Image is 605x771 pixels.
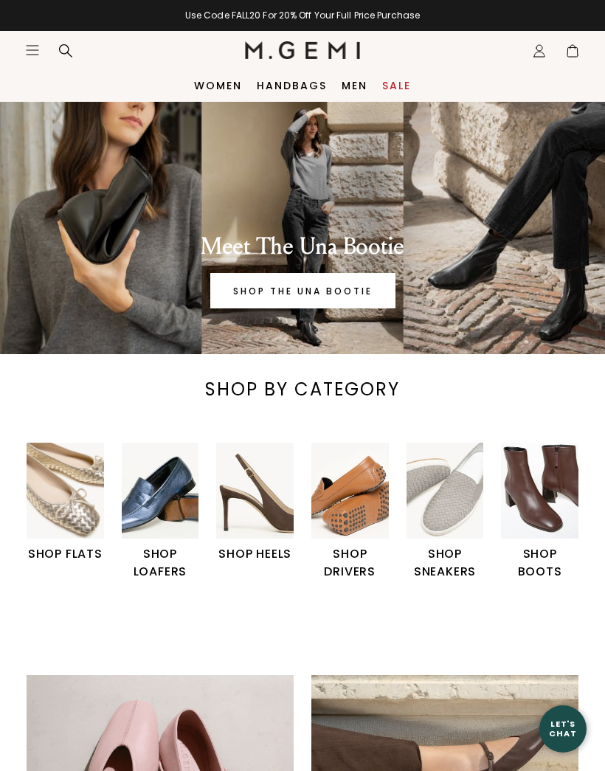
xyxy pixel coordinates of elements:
a: SHOP DRIVERS [311,443,389,581]
h1: SHOP DRIVERS [311,545,389,581]
h1: SHOP BOOTS [501,545,578,581]
div: Meet The Una Bootie [44,232,561,261]
button: Open site menu [25,43,40,58]
a: Handbags [257,80,327,91]
div: 4 / 6 [311,443,407,581]
a: SHOP BOOTS [501,443,578,581]
div: 5 / 6 [407,443,502,581]
div: Let's Chat [539,719,587,738]
h1: SHOP LOAFERS [122,545,199,581]
img: M.Gemi [245,41,361,59]
a: Women [194,80,242,91]
div: 3 / 6 [216,443,311,564]
h1: SHOP FLATS [27,545,104,563]
div: 6 / 6 [501,443,596,581]
div: 1 / 6 [27,443,122,564]
a: Sale [382,80,411,91]
a: Men [342,80,367,91]
a: Banner primary button [210,273,395,308]
a: SHOP FLATS [27,443,104,564]
a: SHOP HEELS [216,443,294,564]
h1: SHOP HEELS [216,545,294,563]
a: SHOP LOAFERS [122,443,199,581]
h1: SHOP SNEAKERS [407,545,484,581]
a: SHOP SNEAKERS [407,443,484,581]
div: 2 / 6 [122,443,217,581]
